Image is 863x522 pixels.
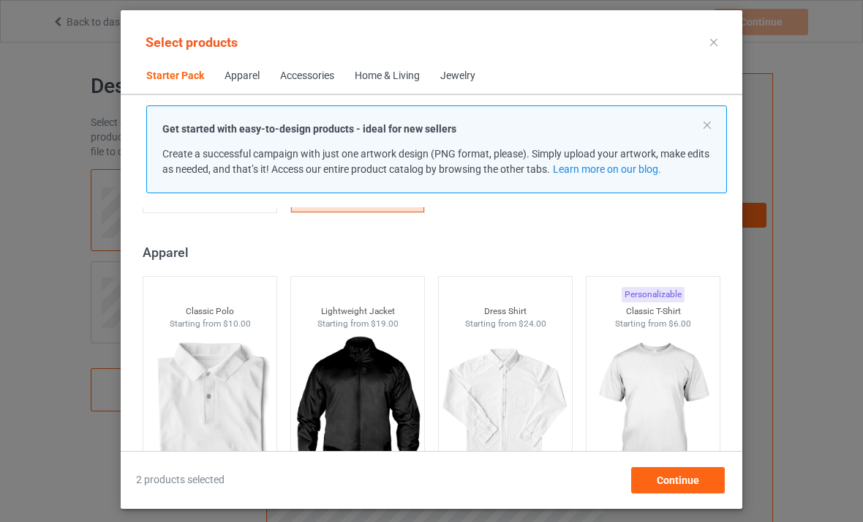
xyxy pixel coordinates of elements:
div: Dress Shirt [439,305,573,318]
span: $19.00 [371,318,399,329]
strong: Get started with easy-to-design products - ideal for new sellers [162,123,456,135]
div: Accessories [280,69,334,83]
div: Starting from [587,318,720,330]
img: regular.jpg [144,329,275,493]
div: Starting from [291,318,425,330]
div: Lightweight Jacket [291,305,425,318]
div: Apparel [143,244,727,261]
span: $6.00 [668,318,691,329]
span: Select products [146,34,238,50]
span: Continue [657,474,699,486]
div: Classic T-Shirt [587,305,720,318]
span: $24.00 [519,318,546,329]
div: Continue [631,467,725,493]
div: Apparel [225,69,260,83]
div: Personalizable [622,287,685,302]
span: 2 products selected [136,473,225,488]
div: Jewelry [440,69,475,83]
span: $10.00 [223,318,251,329]
img: regular.jpg [587,329,718,493]
div: Classic Polo [143,305,277,318]
span: Create a successful campaign with just one artwork design (PNG format, please). Simply upload you... [162,148,709,175]
img: regular.jpg [440,329,570,493]
div: Starting from [143,318,277,330]
div: Starting from [439,318,573,330]
a: Learn more on our blog. [553,163,661,175]
img: regular.jpg [292,329,423,493]
span: Starter Pack [136,59,214,94]
div: Home & Living [355,69,420,83]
